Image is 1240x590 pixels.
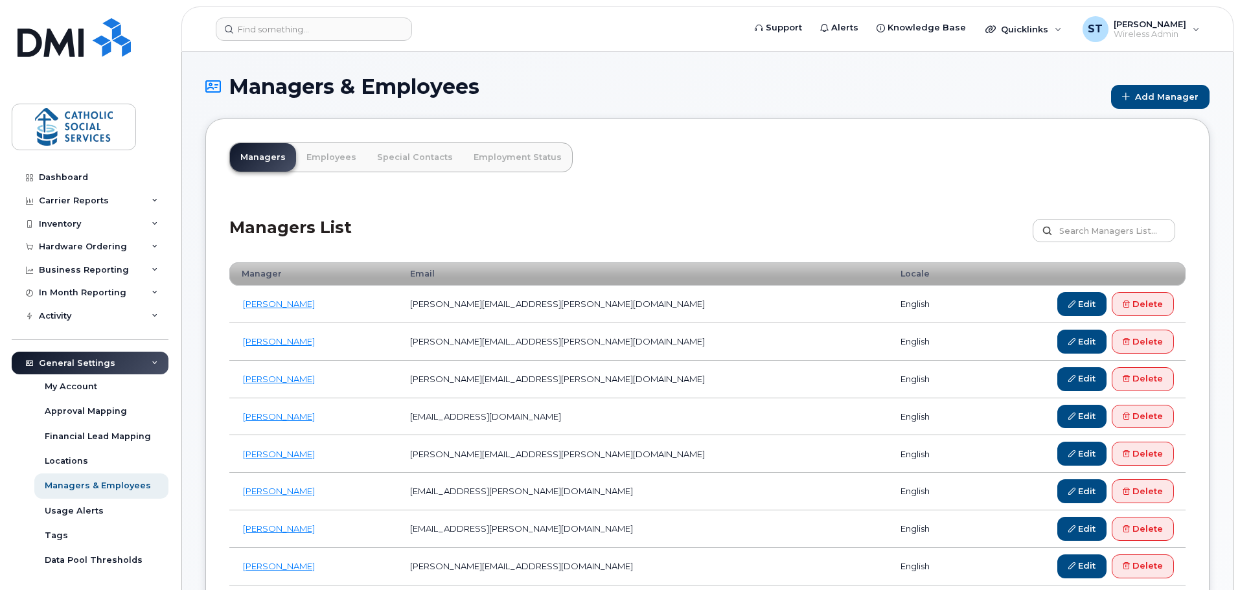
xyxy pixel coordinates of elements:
a: Edit [1057,517,1107,541]
th: Locale [889,262,970,286]
td: [EMAIL_ADDRESS][PERSON_NAME][DOMAIN_NAME] [398,473,889,510]
a: Delete [1112,442,1174,466]
td: english [889,435,970,473]
a: [PERSON_NAME] [243,299,315,309]
td: [PERSON_NAME][EMAIL_ADDRESS][PERSON_NAME][DOMAIN_NAME] [398,323,889,361]
a: [PERSON_NAME] [243,336,315,346]
a: [PERSON_NAME] [243,523,315,534]
th: Email [398,262,889,286]
td: english [889,473,970,510]
td: english [889,323,970,361]
a: Managers [230,143,296,172]
a: Edit [1057,367,1107,391]
a: Employees [296,143,367,172]
a: Delete [1112,479,1174,503]
a: Employment Status [463,143,572,172]
td: english [889,398,970,436]
td: [EMAIL_ADDRESS][DOMAIN_NAME] [398,398,889,436]
a: Delete [1112,554,1174,578]
a: Delete [1112,517,1174,541]
td: english [889,548,970,585]
td: [PERSON_NAME][EMAIL_ADDRESS][PERSON_NAME][DOMAIN_NAME] [398,435,889,473]
a: [PERSON_NAME] [243,449,315,459]
a: Add Manager [1111,85,1210,109]
a: [PERSON_NAME] [243,561,315,571]
a: Edit [1057,405,1107,429]
a: Edit [1057,479,1107,503]
td: english [889,510,970,548]
a: Delete [1112,367,1174,391]
td: english [889,286,970,323]
th: Manager [229,262,398,286]
td: [EMAIL_ADDRESS][PERSON_NAME][DOMAIN_NAME] [398,510,889,548]
a: Edit [1057,292,1107,316]
a: Special Contacts [367,143,463,172]
a: Delete [1112,405,1174,429]
td: english [889,361,970,398]
td: [PERSON_NAME][EMAIL_ADDRESS][DOMAIN_NAME] [398,548,889,585]
a: Edit [1057,442,1107,466]
a: [PERSON_NAME] [243,374,315,384]
td: [PERSON_NAME][EMAIL_ADDRESS][PERSON_NAME][DOMAIN_NAME] [398,361,889,398]
a: Edit [1057,330,1107,354]
a: [PERSON_NAME] [243,411,315,422]
h1: Managers & Employees [205,75,1105,98]
a: Edit [1057,554,1107,578]
a: Delete [1112,292,1174,316]
td: [PERSON_NAME][EMAIL_ADDRESS][PERSON_NAME][DOMAIN_NAME] [398,286,889,323]
a: [PERSON_NAME] [243,486,315,496]
h2: Managers List [229,219,352,257]
a: Delete [1112,330,1174,354]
